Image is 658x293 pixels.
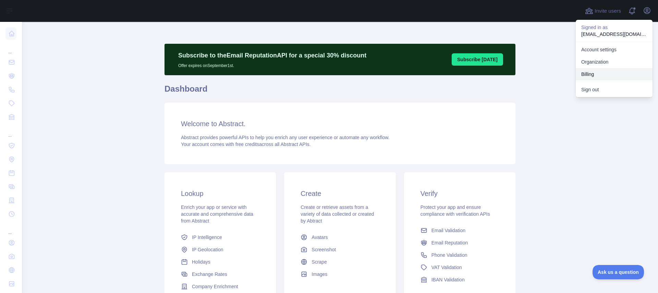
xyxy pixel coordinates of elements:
div: ... [5,124,16,138]
a: Company Enrichment [178,280,262,293]
span: Screenshot [312,246,336,253]
a: Images [298,268,382,280]
span: IBAN Validation [431,276,465,283]
h3: Welcome to Abstract. [181,119,499,129]
h3: Create [301,189,379,198]
span: IP Intelligence [192,234,222,241]
button: Sign out [576,83,653,96]
span: Email Validation [431,227,465,234]
button: Subscribe [DATE] [452,53,503,66]
a: Email Validation [418,224,502,237]
span: Avatars [312,234,328,241]
span: Protect your app and ensure compliance with verification APIs [421,204,490,217]
span: Your account comes with across all Abstract APIs. [181,142,310,147]
a: Holidays [178,256,262,268]
span: free credits [235,142,259,147]
a: VAT Validation [418,261,502,274]
a: Account settings [576,43,653,56]
a: Screenshot [298,243,382,256]
span: Invite users [595,7,621,15]
span: IP Geolocation [192,246,223,253]
div: ... [5,222,16,235]
span: Phone Validation [431,252,467,258]
a: Exchange Rates [178,268,262,280]
h3: Verify [421,189,499,198]
p: Offer expires on September 1st. [178,60,366,68]
span: Create or retrieve assets from a variety of data collected or created by Abtract [301,204,374,224]
span: Images [312,271,327,278]
p: [EMAIL_ADDRESS][DOMAIN_NAME] [581,31,647,38]
a: Scrape [298,256,382,268]
a: Email Reputation [418,237,502,249]
p: Signed in as [581,24,647,31]
a: IBAN Validation [418,274,502,286]
button: Billing [576,68,653,80]
span: Enrich your app or service with accurate and comprehensive data from Abstract [181,204,253,224]
a: Organization [576,56,653,68]
h1: Dashboard [164,83,515,100]
div: ... [5,41,16,55]
span: Abstract provides powerful APIs to help you enrich any user experience or automate any workflow. [181,135,390,140]
p: Subscribe to the Email Reputation API for a special 30 % discount [178,51,366,60]
span: Scrape [312,258,327,265]
a: Avatars [298,231,382,243]
iframe: Toggle Customer Support [593,265,644,279]
span: Email Reputation [431,239,468,246]
button: Invite users [584,5,622,16]
h3: Lookup [181,189,259,198]
span: Holidays [192,258,210,265]
span: Exchange Rates [192,271,227,278]
span: VAT Validation [431,264,462,271]
a: IP Geolocation [178,243,262,256]
a: IP Intelligence [178,231,262,243]
span: Company Enrichment [192,283,238,290]
a: Phone Validation [418,249,502,261]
